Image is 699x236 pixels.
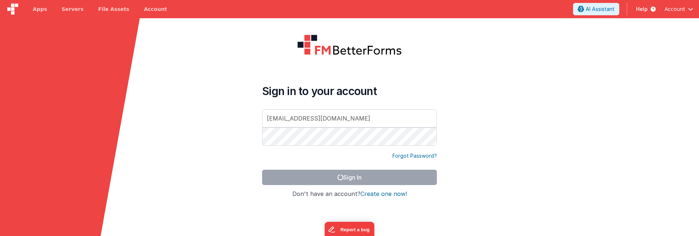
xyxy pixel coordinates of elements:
[98,5,130,13] span: File Assets
[62,5,83,13] span: Servers
[586,5,615,13] span: AI Assistant
[664,5,685,13] span: Account
[392,152,437,160] a: Forgot Password?
[636,5,648,13] span: Help
[664,5,693,13] button: Account
[573,3,619,15] button: AI Assistant
[262,109,437,127] input: Email Address
[33,5,47,13] span: Apps
[360,191,407,197] button: Create one now!
[262,84,437,98] h4: Sign in to your account
[262,170,437,185] button: Sign In
[262,191,437,197] h4: Don't have an account?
